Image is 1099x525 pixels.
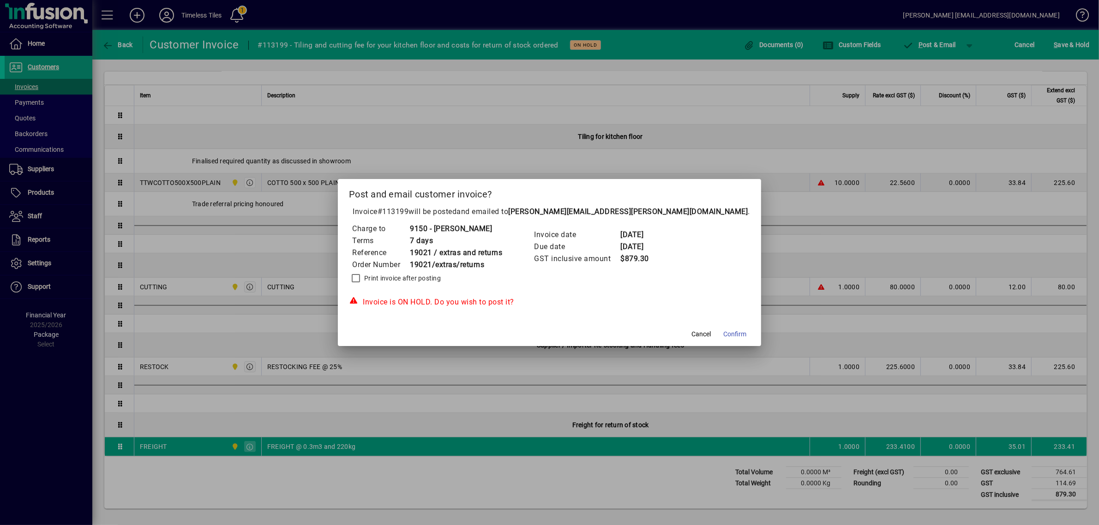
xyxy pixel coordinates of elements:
td: [DATE] [620,229,657,241]
td: Due date [534,241,620,253]
td: Invoice date [534,229,620,241]
td: Charge to [352,223,409,235]
td: 9150 - [PERSON_NAME] [409,223,502,235]
span: Cancel [691,329,711,339]
span: #113199 [378,207,409,216]
td: $879.30 [620,253,657,265]
p: Invoice will be posted . [349,206,750,217]
td: 7 days [409,235,502,247]
td: Terms [352,235,409,247]
td: Order Number [352,259,409,271]
td: 19021 / extras and returns [409,247,502,259]
span: Confirm [723,329,746,339]
div: Invoice is ON HOLD. Do you wish to post it? [349,297,750,308]
td: Reference [352,247,409,259]
button: Confirm [720,326,750,342]
b: [PERSON_NAME][EMAIL_ADDRESS][PERSON_NAME][DOMAIN_NAME] [508,207,748,216]
td: [DATE] [620,241,657,253]
td: 19021/extras/returns [409,259,502,271]
span: and emailed to [456,207,748,216]
h2: Post and email customer invoice? [338,179,761,206]
button: Cancel [686,326,716,342]
td: GST inclusive amount [534,253,620,265]
label: Print invoice after posting [362,274,441,283]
